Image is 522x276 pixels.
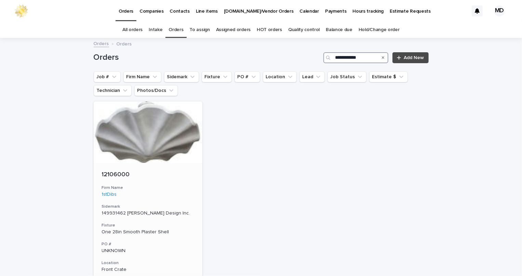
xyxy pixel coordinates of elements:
button: Location [263,71,297,82]
span: Add New [404,55,424,60]
h3: Fixture [102,223,195,228]
p: 12106000 [102,171,195,179]
a: Intake [149,22,162,38]
a: HOT orders [257,22,282,38]
a: Balance due [326,22,352,38]
button: PO # [235,71,260,82]
button: Lead [299,71,325,82]
p: Orders [117,40,132,47]
a: All orders [122,22,143,38]
button: Technician [94,85,132,96]
a: Add New [392,52,428,63]
a: Hold/Change order [359,22,400,38]
h3: Firm Name [102,185,195,191]
p: UNKNOWN [102,248,195,254]
img: 0ffKfDbyRa2Iv8hnaAqg [14,4,29,18]
input: Search [323,52,388,63]
p: 149931462 [PERSON_NAME] Design Inc. [102,210,195,216]
a: Quality control [288,22,320,38]
h3: Sidemark [102,204,195,209]
button: Job # [94,71,121,82]
button: Sidemark [164,71,199,82]
button: Firm Name [123,71,161,82]
button: Photos/Docs [134,85,178,96]
button: Estimate $ [369,71,408,82]
div: MD [494,5,505,16]
a: Orders [94,39,109,47]
h1: Orders [94,53,321,63]
p: Front Crate [102,267,195,273]
button: Job Status [327,71,366,82]
h3: PO # [102,242,195,247]
h3: Location [102,260,195,266]
a: To assign [190,22,210,38]
div: One 28in Smooth Plaster Shell [102,229,195,235]
a: Assigned orders [216,22,251,38]
a: Orders [169,22,183,38]
button: Fixture [202,71,232,82]
a: 1stDibs [102,192,117,197]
